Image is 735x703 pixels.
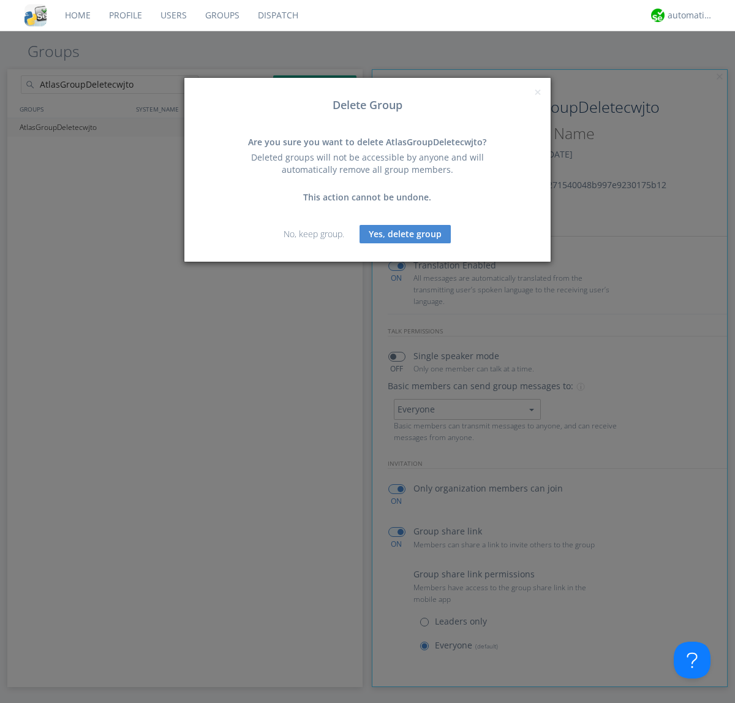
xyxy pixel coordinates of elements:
[236,191,499,203] div: This action cannot be undone.
[236,151,499,176] div: Deleted groups will not be accessible by anyone and will automatically remove all group members.
[24,4,47,26] img: cddb5a64eb264b2086981ab96f4c1ba7
[236,136,499,148] div: Are you sure you want to delete AtlasGroupDeletecwjto?
[194,99,541,112] h3: Delete Group
[534,83,541,101] span: ×
[651,9,665,22] img: d2d01cd9b4174d08988066c6d424eccd
[668,9,714,21] div: automation+atlas
[360,225,451,243] button: Yes, delete group
[284,228,344,240] a: No, keep group.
